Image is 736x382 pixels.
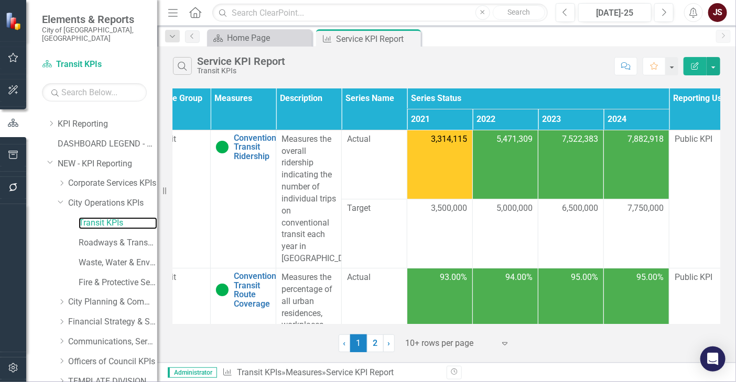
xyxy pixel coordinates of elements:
[604,130,669,199] td: Double-Click to Edit
[58,158,157,170] a: NEW - KPI Reporting
[42,26,147,43] small: City of [GEOGRAPHIC_DATA], [GEOGRAPHIC_DATA]
[440,272,467,284] span: 93.00%
[79,277,157,289] a: Fire & Protective Services KPIs
[627,203,664,215] span: 7,750,000
[237,367,282,377] a: Transit KPIs
[538,268,604,379] td: Double-Click to Edit
[578,3,652,22] button: [DATE]-25
[493,5,545,20] button: Search
[222,367,439,379] div: » »
[407,130,473,199] td: Double-Click to Edit
[367,334,384,352] a: 2
[431,203,467,215] span: 3,500,000
[282,133,336,265] p: Measures the overall ridership indicating the number of individual trips on conventional transit ...
[227,31,309,44] div: Home Page
[538,199,604,268] td: Double-Click to Edit
[68,296,157,308] a: City Planning & Community Services KPIs
[562,203,598,215] span: 6,500,000
[562,133,598,145] span: 7,522,383
[197,67,285,75] div: Transit KPIs
[700,346,726,372] div: Open Intercom Messenger
[388,338,391,348] span: ›
[79,217,157,229] a: Transit KPIs
[473,130,538,199] td: Double-Click to Edit
[342,199,407,268] td: Double-Click to Edit
[42,13,147,26] span: Elements & Reports
[58,138,157,150] a: DASHBOARD LEGEND - DO NOT DELETE
[234,133,283,161] a: Conventional Transit Ridership
[636,272,664,284] span: 95.00%
[350,334,367,352] span: 1
[68,356,157,368] a: Officers of Council KPIs
[5,12,24,31] img: ClearPoint Strategy
[604,268,669,379] td: Double-Click to Edit
[627,133,664,145] span: 7,882,918
[473,268,538,379] td: Double-Click to Edit
[496,133,533,145] span: 5,471,309
[507,8,530,16] span: Search
[234,272,283,308] a: Conventional Transit Route Coverage
[286,367,322,377] a: Measures
[326,367,394,377] div: Service KPI Report
[347,133,402,145] span: Actual
[145,130,211,268] td: Double-Click to Edit
[79,237,157,249] a: Roadways & Transportation KPIs
[708,3,727,22] button: JS
[68,177,157,189] a: Corporate Services KPIs
[407,199,473,268] td: Double-Click to Edit
[342,268,407,379] td: Double-Click to Edit
[68,316,157,328] a: Financial Strategy & Sustainability KPIs
[675,134,712,144] span: Public KPI
[505,272,533,284] span: 94.00%
[407,268,473,379] td: Double-Click to Edit
[347,203,402,215] span: Target
[347,272,402,284] span: Actual
[473,199,538,268] td: Double-Click to Edit
[216,141,229,153] img: On Target
[58,118,157,130] a: KPI Reporting
[571,272,598,284] span: 95.00%
[342,130,407,199] td: Double-Click to Edit
[675,272,712,282] span: Public KPI
[431,133,467,145] span: 3,314,115
[669,130,735,268] td: Double-Click to Edit
[496,203,533,215] span: 5,000,000
[68,197,157,209] a: City Operations KPIs
[538,130,604,199] td: Double-Click to Edit
[216,284,229,296] img: On Target
[68,336,157,348] a: Communications, Service [PERSON_NAME] & Tourism KPIs
[168,367,217,378] span: Administrator
[582,7,648,19] div: [DATE]-25
[604,199,669,268] td: Double-Click to Edit
[212,4,548,22] input: Search ClearPoint...
[211,130,276,268] td: Double-Click to Edit Right Click for Context Menu
[343,338,346,348] span: ‹
[197,55,285,67] div: Service KPI Report
[336,32,418,46] div: Service KPI Report
[42,59,147,71] a: Transit KPIs
[210,31,309,44] a: Home Page
[42,83,147,102] input: Search Below...
[276,130,342,268] td: Double-Click to Edit
[79,257,157,269] a: Waste, Water & Environment KPIs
